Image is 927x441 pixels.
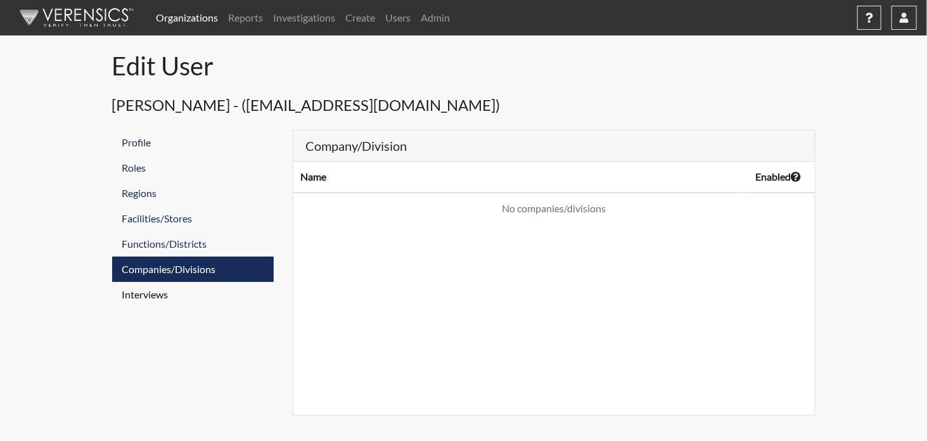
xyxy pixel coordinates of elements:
[112,130,274,155] a: Profile
[112,86,815,125] h4: [PERSON_NAME] - ([EMAIL_ADDRESS][DOMAIN_NAME])
[380,5,416,30] a: Users
[112,155,274,181] a: Roles
[112,231,274,257] a: Functions/Districts
[416,5,455,30] a: Admin
[268,5,340,30] a: Investigations
[112,257,274,282] a: Companies/Divisions
[293,162,742,193] th: Name
[340,5,380,30] a: Create
[293,193,815,224] td: No companies/divisions
[112,206,274,231] a: Facilities/Stores
[112,282,274,307] a: Interviews
[742,162,815,193] th: Enabled
[223,5,268,30] a: Reports
[112,51,815,81] h1: Edit User
[293,131,815,162] h5: Company/Division
[151,5,223,30] a: Organizations
[112,181,274,206] a: Regions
